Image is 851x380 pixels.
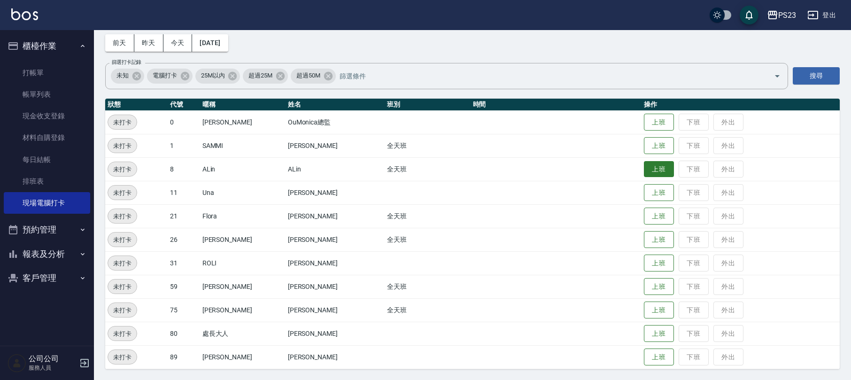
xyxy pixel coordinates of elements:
[108,235,137,245] span: 未打卡
[195,69,240,84] div: 25M以內
[286,251,385,275] td: [PERSON_NAME]
[168,275,200,298] td: 59
[642,99,840,111] th: 操作
[286,204,385,228] td: [PERSON_NAME]
[804,7,840,24] button: 登出
[108,305,137,315] span: 未打卡
[29,364,77,372] p: 服務人員
[108,211,137,221] span: 未打卡
[134,34,163,52] button: 昨天
[200,322,286,345] td: 處長大人
[168,228,200,251] td: 26
[385,275,470,298] td: 全天班
[778,9,796,21] div: PS23
[168,298,200,322] td: 75
[29,354,77,364] h5: 公司公司
[192,34,228,52] button: [DATE]
[4,149,90,171] a: 每日結帳
[200,157,286,181] td: ALin
[644,255,674,272] button: 上班
[286,99,385,111] th: 姓名
[644,349,674,366] button: 上班
[644,231,674,248] button: 上班
[291,71,326,80] span: 超過50M
[168,134,200,157] td: 1
[4,192,90,214] a: 現場電腦打卡
[740,6,758,24] button: save
[108,258,137,268] span: 未打卡
[644,208,674,225] button: 上班
[4,84,90,105] a: 帳單列表
[286,275,385,298] td: [PERSON_NAME]
[385,204,470,228] td: 全天班
[243,69,288,84] div: 超過25M
[105,99,168,111] th: 狀態
[243,71,278,80] span: 超過25M
[168,204,200,228] td: 21
[168,251,200,275] td: 31
[4,266,90,290] button: 客戶管理
[168,157,200,181] td: 8
[112,59,141,66] label: 篩選打卡記錄
[108,141,137,151] span: 未打卡
[111,69,144,84] div: 未知
[644,184,674,202] button: 上班
[195,71,231,80] span: 25M以內
[200,275,286,298] td: [PERSON_NAME]
[168,181,200,204] td: 11
[4,105,90,127] a: 現金收支登錄
[108,352,137,362] span: 未打卡
[286,134,385,157] td: [PERSON_NAME]
[770,69,785,84] button: Open
[644,161,674,178] button: 上班
[644,278,674,295] button: 上班
[4,171,90,192] a: 排班表
[200,110,286,134] td: [PERSON_NAME]
[471,99,642,111] th: 時間
[108,282,137,292] span: 未打卡
[108,329,137,339] span: 未打卡
[4,62,90,84] a: 打帳單
[168,99,200,111] th: 代號
[168,110,200,134] td: 0
[644,114,674,131] button: 上班
[385,134,470,157] td: 全天班
[385,228,470,251] td: 全天班
[286,157,385,181] td: ALin
[200,204,286,228] td: Flora
[4,242,90,266] button: 報表及分析
[286,298,385,322] td: [PERSON_NAME]
[108,117,137,127] span: 未打卡
[763,6,800,25] button: PS23
[644,302,674,319] button: 上班
[108,188,137,198] span: 未打卡
[793,67,840,85] button: 搜尋
[286,181,385,204] td: [PERSON_NAME]
[147,69,193,84] div: 電腦打卡
[168,322,200,345] td: 80
[385,157,470,181] td: 全天班
[200,251,286,275] td: ROLI
[4,127,90,148] a: 材料自購登錄
[8,354,26,372] img: Person
[385,99,470,111] th: 班別
[147,71,183,80] span: 電腦打卡
[286,322,385,345] td: [PERSON_NAME]
[644,325,674,342] button: 上班
[200,228,286,251] td: [PERSON_NAME]
[200,345,286,369] td: [PERSON_NAME]
[163,34,193,52] button: 今天
[385,298,470,322] td: 全天班
[200,99,286,111] th: 暱稱
[291,69,336,84] div: 超過50M
[108,164,137,174] span: 未打卡
[200,298,286,322] td: [PERSON_NAME]
[11,8,38,20] img: Logo
[337,68,758,84] input: 篩選條件
[200,134,286,157] td: SAMMI
[286,345,385,369] td: [PERSON_NAME]
[168,345,200,369] td: 89
[111,71,134,80] span: 未知
[644,137,674,155] button: 上班
[4,34,90,58] button: 櫃檯作業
